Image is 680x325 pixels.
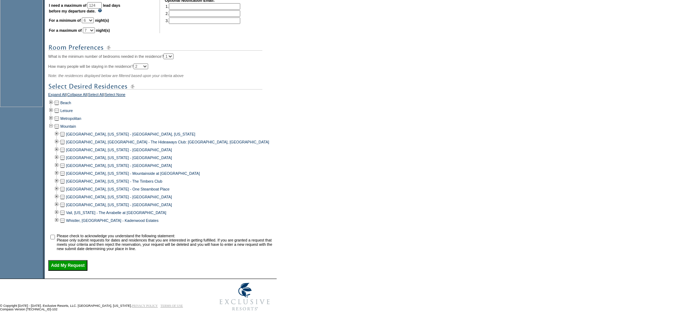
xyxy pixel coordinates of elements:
a: Whistler, [GEOGRAPHIC_DATA] - Kadenwood Estates [66,218,158,223]
a: PRIVACY POLICY [132,304,158,308]
a: Collapse All [67,92,87,99]
td: Please check to acknowledge you understand the following statement: Please only submit requests f... [57,234,274,251]
a: [GEOGRAPHIC_DATA], [US_STATE] - [GEOGRAPHIC_DATA] [66,195,172,199]
td: 1. [166,3,240,10]
a: Metropolitan [60,116,81,121]
a: Expand All [48,92,66,99]
a: [GEOGRAPHIC_DATA], [US_STATE] - The Timbers Club [66,179,162,183]
img: subTtlRoomPreferences.gif [48,43,262,52]
b: I need a maximum of [49,3,86,7]
a: Vail, [US_STATE] - The Arrabelle at [GEOGRAPHIC_DATA] [66,210,166,215]
a: Beach [60,101,71,105]
a: [GEOGRAPHIC_DATA], [US_STATE] - [GEOGRAPHIC_DATA] [66,203,172,207]
b: night(s) [96,28,110,32]
a: [GEOGRAPHIC_DATA], [US_STATE] - Mountainside at [GEOGRAPHIC_DATA] [66,171,200,176]
img: questionMark_lightBlue.gif [98,9,102,12]
a: Mountain [60,124,76,128]
a: Select None [105,92,125,99]
div: | | | [48,92,275,99]
a: TERMS OF USE [161,304,183,308]
input: Add My Request [48,260,87,271]
a: [GEOGRAPHIC_DATA], [US_STATE] - One Steamboat Place [66,187,170,191]
a: Leisure [60,108,73,113]
b: lead days before my departure date. [49,3,120,13]
td: 2. [166,10,240,17]
td: 3. [166,17,240,24]
span: Note: the residences displayed below are filtered based upon your criteria above [48,73,183,78]
b: night(s) [95,18,109,22]
a: [GEOGRAPHIC_DATA], [GEOGRAPHIC_DATA] - The Hideaways Club: [GEOGRAPHIC_DATA], [GEOGRAPHIC_DATA] [66,140,269,144]
img: Exclusive Resorts [213,279,277,315]
a: [GEOGRAPHIC_DATA], [US_STATE] - [GEOGRAPHIC_DATA] [66,163,172,168]
a: Select All [88,92,104,99]
a: [GEOGRAPHIC_DATA], [US_STATE] - [GEOGRAPHIC_DATA], [US_STATE] [66,132,195,136]
a: [GEOGRAPHIC_DATA], [US_STATE] - [GEOGRAPHIC_DATA] [66,148,172,152]
b: For a minimum of [49,18,81,22]
a: [GEOGRAPHIC_DATA], [US_STATE] - [GEOGRAPHIC_DATA] [66,156,172,160]
b: For a maximum of [49,28,82,32]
